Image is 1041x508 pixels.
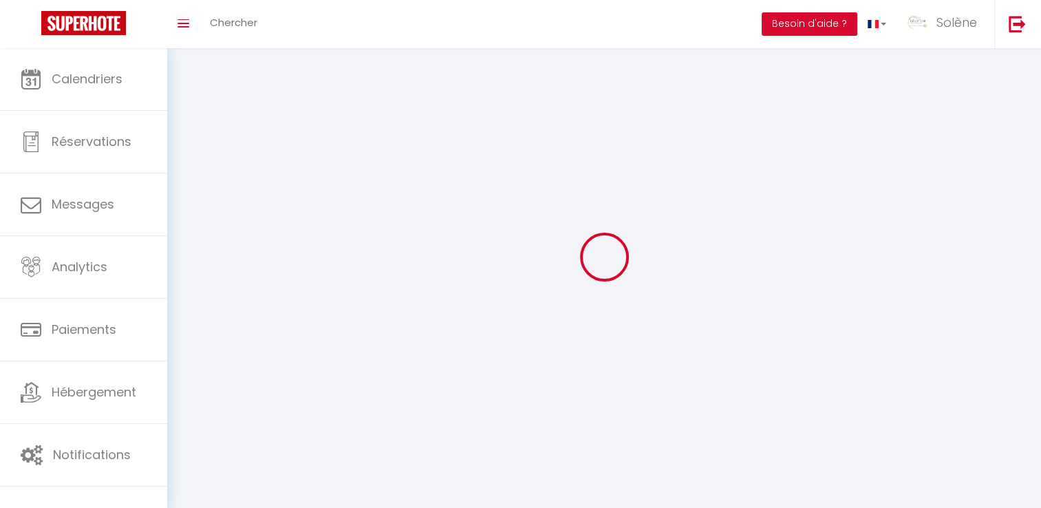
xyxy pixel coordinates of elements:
button: Besoin d'aide ? [762,12,857,36]
img: Super Booking [41,11,126,35]
img: ... [907,12,927,33]
span: Notifications [53,446,131,463]
span: Hébergement [52,383,136,401]
span: Calendriers [52,70,122,87]
span: Solène [936,14,977,31]
span: Analytics [52,258,107,275]
button: Ouvrir le widget de chat LiveChat [11,6,52,47]
span: Chercher [210,15,257,30]
img: logout [1009,15,1026,32]
span: Réservations [52,133,131,150]
span: Paiements [52,321,116,338]
span: Messages [52,195,114,213]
